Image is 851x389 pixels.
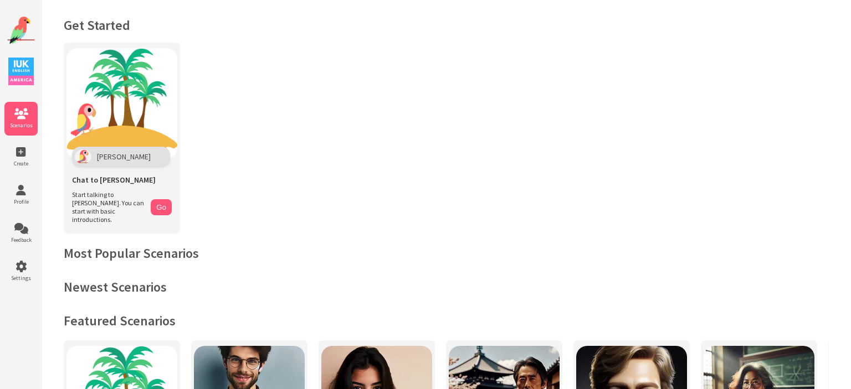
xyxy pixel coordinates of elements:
[8,58,34,85] img: IUK Logo
[4,236,38,243] span: Feedback
[72,175,156,185] span: Chat to [PERSON_NAME]
[4,160,38,167] span: Create
[151,199,172,215] button: Go
[64,17,829,34] h1: Get Started
[7,17,35,44] img: Website Logo
[4,122,38,129] span: Scenarios
[64,278,829,295] h2: Newest Scenarios
[4,274,38,282] span: Settings
[4,198,38,205] span: Profile
[75,149,91,164] img: Polly
[64,312,829,329] h2: Featured Scenarios
[66,48,177,159] img: Chat with Polly
[72,190,145,224] span: Start talking to [PERSON_NAME]. You can start with basic introductions.
[97,152,151,162] span: [PERSON_NAME]
[64,245,829,262] h2: Most Popular Scenarios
